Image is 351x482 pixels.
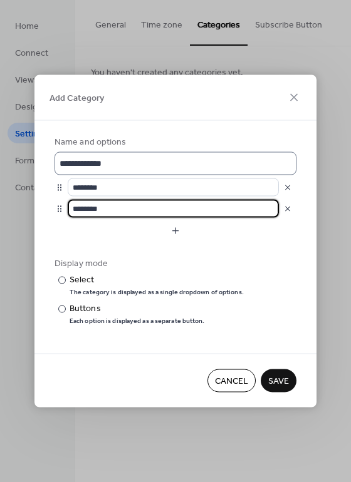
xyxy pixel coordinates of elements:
[70,317,205,326] div: Each option is displayed as a separate button.
[55,136,294,149] div: Name and options
[70,302,202,315] div: Buttons
[261,369,296,392] button: Save
[55,257,294,270] div: Display mode
[207,369,256,392] button: Cancel
[70,288,244,297] div: The category is displayed as a single dropdown of options.
[268,375,289,388] span: Save
[70,274,241,287] div: Select
[215,375,248,388] span: Cancel
[50,92,104,105] span: Add Category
